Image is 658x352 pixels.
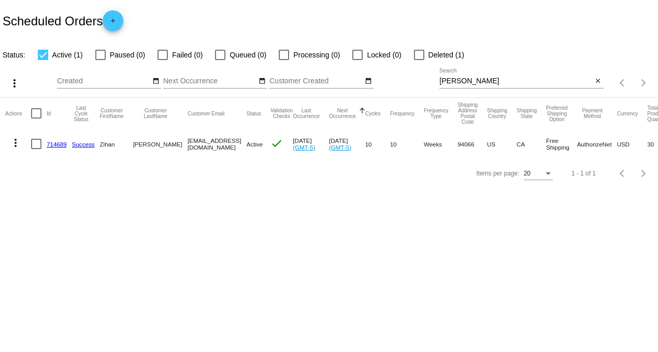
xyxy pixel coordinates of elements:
[47,110,51,116] button: Change sorting for Id
[269,77,363,85] input: Customer Created
[365,110,381,116] button: Change sorting for Cycles
[3,51,25,59] span: Status:
[577,108,608,119] button: Change sorting for PaymentMethod.Type
[100,129,133,159] mat-cell: Zihan
[546,129,577,159] mat-cell: Free Shipping
[617,129,648,159] mat-cell: USD
[428,49,464,61] span: Deleted (1)
[517,108,537,119] button: Change sorting for ShippingState
[247,141,263,148] span: Active
[9,137,22,149] mat-icon: more_vert
[5,98,31,129] mat-header-cell: Actions
[633,163,654,184] button: Next page
[524,170,553,178] mat-select: Items per page:
[365,129,390,159] mat-cell: 10
[107,17,119,30] mat-icon: add
[47,141,67,148] a: 714689
[390,129,424,159] mat-cell: 10
[247,110,261,116] button: Change sorting for Status
[524,170,531,177] span: 20
[172,49,203,61] span: Failed (0)
[100,108,124,119] button: Change sorting for CustomerFirstName
[293,144,315,151] a: (GMT-5)
[293,108,320,119] button: Change sorting for LastOccurrenceUtc
[72,105,91,122] button: Change sorting for LastProcessingCycleId
[487,129,517,159] mat-cell: US
[329,108,356,119] button: Change sorting for NextOccurrenceUtc
[3,10,123,31] h2: Scheduled Orders
[577,129,617,159] mat-cell: AuthorizeNet
[72,141,95,148] a: Success
[367,49,401,61] span: Locked (0)
[517,129,546,159] mat-cell: CA
[52,49,83,61] span: Active (1)
[259,77,266,85] mat-icon: date_range
[270,137,283,150] mat-icon: check
[329,129,365,159] mat-cell: [DATE]
[57,77,150,85] input: Created
[457,129,487,159] mat-cell: 94066
[293,49,340,61] span: Processing (0)
[230,49,266,61] span: Queued (0)
[390,110,414,116] button: Change sorting for Frequency
[633,72,654,93] button: Next page
[439,77,592,85] input: Search
[571,170,596,177] div: 1 - 1 of 1
[476,170,519,177] div: Items per page:
[424,108,448,119] button: Change sorting for FrequencyType
[110,49,145,61] span: Paused (0)
[593,76,604,87] button: Clear
[612,163,633,184] button: Previous page
[133,108,178,119] button: Change sorting for CustomerLastName
[487,108,507,119] button: Change sorting for ShippingCountry
[8,77,21,90] mat-icon: more_vert
[163,77,256,85] input: Next Occurrence
[365,77,372,85] mat-icon: date_range
[152,77,160,85] mat-icon: date_range
[329,144,351,151] a: (GMT-5)
[424,129,457,159] mat-cell: Weeks
[188,129,247,159] mat-cell: [EMAIL_ADDRESS][DOMAIN_NAME]
[617,110,638,116] button: Change sorting for CurrencyIso
[293,129,329,159] mat-cell: [DATE]
[546,105,568,122] button: Change sorting for PreferredShippingOption
[457,102,478,125] button: Change sorting for ShippingPostcode
[188,110,224,116] button: Change sorting for CustomerEmail
[612,72,633,93] button: Previous page
[270,98,293,129] mat-header-cell: Validation Checks
[594,77,602,85] mat-icon: close
[133,129,188,159] mat-cell: [PERSON_NAME]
